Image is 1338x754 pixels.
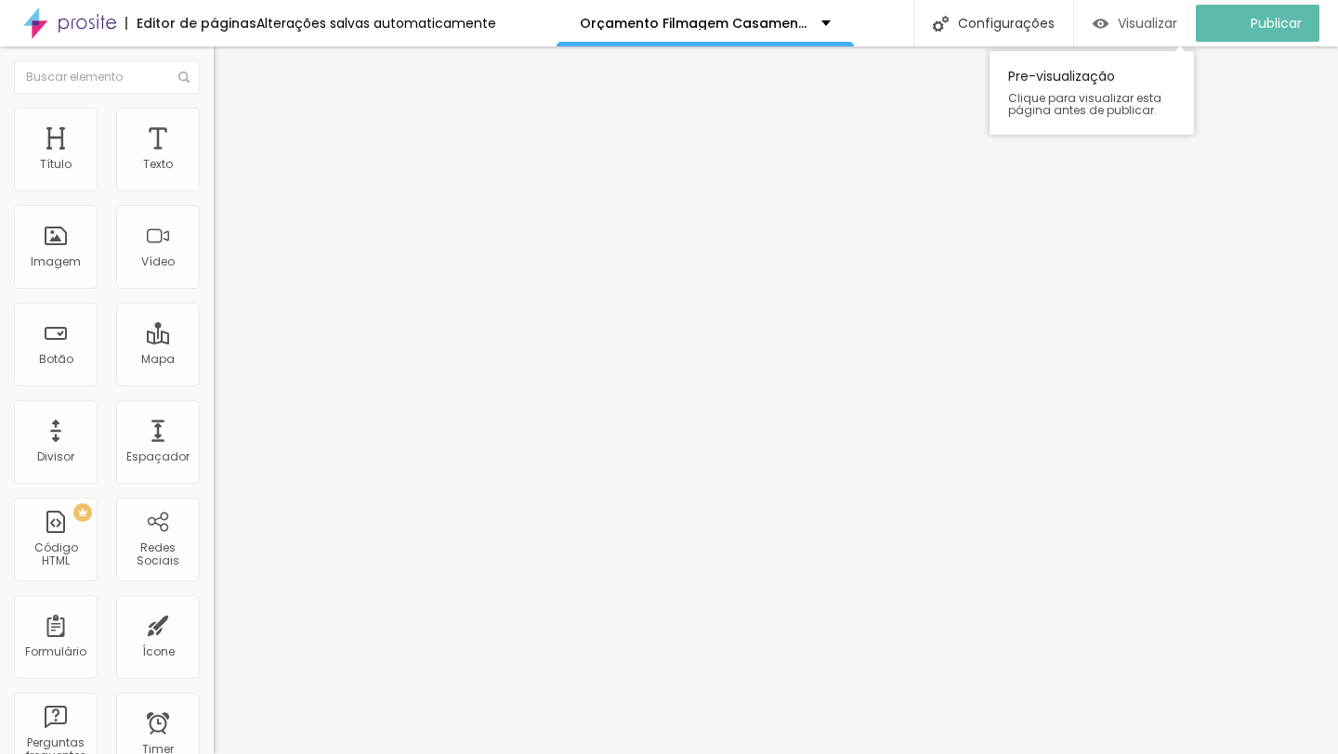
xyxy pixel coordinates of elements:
[19,541,92,568] div: Código HTML
[1093,16,1108,32] img: view-1.svg
[256,17,496,30] div: Alterações salvas automaticamente
[580,17,807,30] p: Orçamento Filmagem Casamento 2026/2027
[141,353,175,366] div: Mapa
[1196,5,1319,42] button: Publicar
[14,60,200,94] input: Buscar elemento
[125,17,256,30] div: Editor de páginas
[121,541,194,568] div: Redes Sociais
[141,255,175,268] div: Vídeo
[990,51,1194,135] div: Pre-visualização
[933,16,949,32] img: Icone
[39,353,73,366] div: Botão
[31,255,81,268] div: Imagem
[37,450,74,463] div: Divisor
[1008,92,1175,116] span: Clique para visualizar esta página antes de publicar.
[214,46,1338,754] iframe: Editor
[126,450,190,463] div: Espaçador
[1074,5,1196,42] button: Visualizar
[1118,16,1177,31] span: Visualizar
[25,645,86,658] div: Formulário
[40,158,72,171] div: Título
[142,645,175,658] div: Ícone
[1251,16,1302,31] span: Publicar
[143,158,173,171] div: Texto
[178,71,190,83] img: Icone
